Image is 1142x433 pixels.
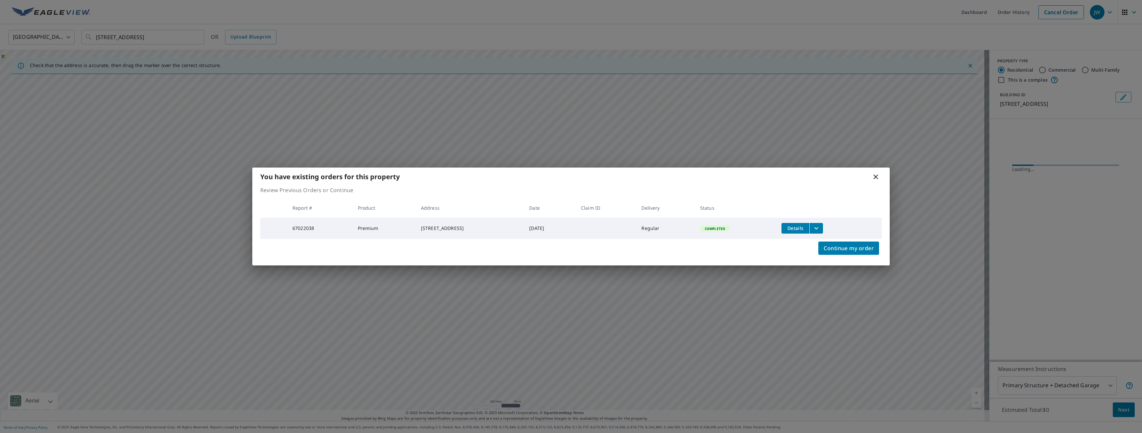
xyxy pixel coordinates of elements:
[701,226,729,231] span: Completed
[695,198,776,218] th: Status
[421,225,519,232] div: [STREET_ADDRESS]
[260,186,882,194] p: Review Previous Orders or Continue
[824,244,874,253] span: Continue my order
[524,198,576,218] th: Date
[353,198,416,218] th: Product
[260,172,400,181] b: You have existing orders for this property
[785,225,805,231] span: Details
[818,242,879,255] button: Continue my order
[287,198,353,218] th: Report #
[781,223,809,234] button: detailsBtn-67022038
[353,218,416,239] td: Premium
[524,218,576,239] td: [DATE]
[576,198,636,218] th: Claim ID
[636,198,694,218] th: Delivery
[809,223,823,234] button: filesDropdownBtn-67022038
[287,218,353,239] td: 67022038
[636,218,694,239] td: Regular
[416,198,524,218] th: Address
